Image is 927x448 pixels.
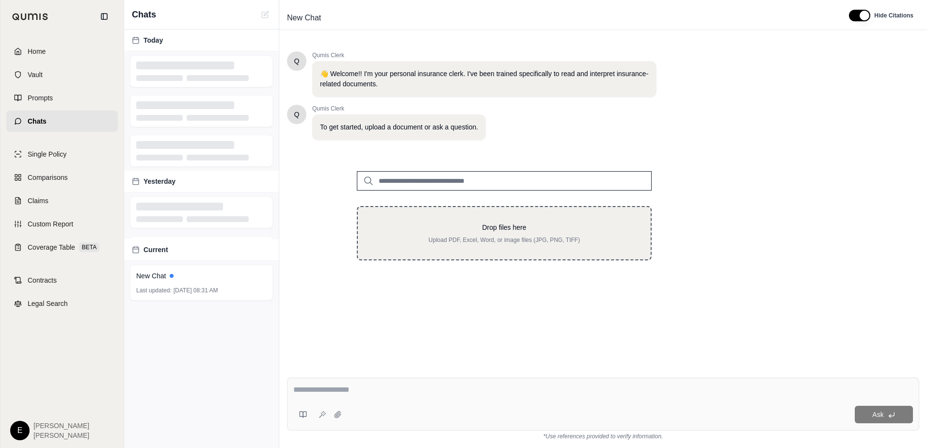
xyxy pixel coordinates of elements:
span: Chats [28,116,47,126]
span: Today [144,35,163,45]
p: Upload PDF, Excel, Word, or image files (JPG, PNG, TIFF) [373,236,635,244]
span: [PERSON_NAME] [33,421,89,431]
a: Custom Report [6,213,118,235]
img: Qumis Logo [12,13,48,20]
span: Single Policy [28,149,66,159]
span: Comparisons [28,173,67,182]
span: BETA [79,242,99,252]
span: Claims [28,196,48,206]
span: New Chat [283,10,325,26]
span: Last updated: [136,287,172,294]
button: New Chat [259,9,271,20]
span: Custom Report [28,219,73,229]
a: Contracts [6,270,118,291]
span: Qumis Clerk [312,105,486,112]
span: Home [28,47,46,56]
span: [PERSON_NAME] [33,431,89,440]
span: Legal Search [28,299,68,308]
a: Coverage TableBETA [6,237,118,258]
span: Qumis Clerk [312,51,656,59]
a: Claims [6,190,118,211]
span: Current [144,245,168,255]
span: Hello [294,56,300,66]
p: Drop files here [373,223,635,232]
div: *Use references provided to verify information. [287,431,919,440]
span: Yesterday [144,176,176,186]
span: New Chat [136,271,166,281]
a: Comparisons [6,167,118,188]
span: Coverage Table [28,242,75,252]
div: E [10,421,30,440]
span: Contracts [28,275,57,285]
a: Chats [6,111,118,132]
span: [DATE] 08:31 AM [174,287,218,294]
span: Prompts [28,93,53,103]
a: Home [6,41,118,62]
a: Legal Search [6,293,118,314]
span: Vault [28,70,43,80]
span: Hide Citations [874,12,913,19]
div: Edit Title [283,10,837,26]
button: Ask [855,406,913,423]
p: To get started, upload a document or ask a question. [320,122,478,132]
span: Chats [132,8,156,21]
a: Single Policy [6,144,118,165]
span: Hello [294,110,300,119]
button: Collapse sidebar [96,9,112,24]
span: Ask [872,411,883,418]
a: Prompts [6,87,118,109]
a: Vault [6,64,118,85]
p: 👋 Welcome!! I'm your personal insurance clerk. I've been trained specifically to read and interpr... [320,69,649,89]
